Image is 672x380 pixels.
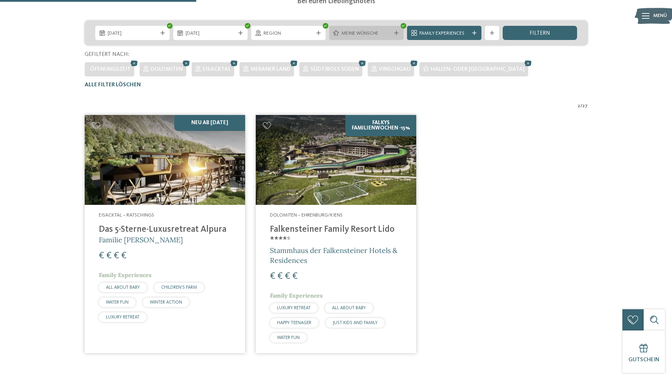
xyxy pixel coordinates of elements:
span: € [292,272,298,281]
span: 2 [578,103,580,110]
span: filtern [530,30,550,36]
span: Dolomiten [151,67,183,72]
span: Vinschgau [379,67,411,72]
span: € [270,272,275,281]
span: / [580,103,582,110]
a: Gutschein [622,330,665,373]
span: WINTER ACTION [150,300,182,305]
span: Südtirols Süden [310,67,359,72]
span: LUXURY RETREAT [277,306,311,310]
span: € [121,251,126,260]
a: Familienhotels gesucht? Hier findet ihr die besten! Neu ab [DATE] Eisacktal – Ratschings Das 5-St... [85,115,245,353]
span: ALL ABOUT BABY [332,306,366,310]
span: Familie [PERSON_NAME] [99,235,183,244]
span: Family Experiences [419,30,469,37]
span: € [99,251,104,260]
span: WATER FUN [277,335,300,340]
span: JUST KIDS AND FAMILY [333,321,378,325]
span: WATER FUN [106,300,129,305]
span: ALL ABOUT BABY [106,285,140,290]
span: € [106,251,112,260]
span: € [277,272,283,281]
h4: Falkensteiner Family Resort Lido ****ˢ [270,224,402,246]
span: Region [264,30,313,37]
span: Eisacktal [203,67,231,72]
span: [DATE] [186,30,235,37]
span: Family Experiences [270,292,323,299]
span: Gutschein [628,357,659,363]
span: Dolomiten – Ehrenburg/Kiens [270,213,343,218]
span: HAPPY TEENAGER [277,321,311,325]
span: € [114,251,119,260]
span: Gefiltert nach: [85,52,129,57]
span: Family Experiences [99,271,152,278]
span: LUXURY RETREAT [106,315,140,319]
span: Stammhaus der Falkensteiner Hotels & Residences [270,246,397,265]
span: CHILDREN’S FARM [161,285,197,290]
span: [DATE] [108,30,157,37]
h4: Das 5-Sterne-Luxusretreat Alpura [99,224,231,235]
span: Öffnungszeit [90,67,131,72]
span: 27 [582,103,588,110]
span: Meraner Land [250,67,290,72]
span: Hallen- oder [GEOGRAPHIC_DATA] [431,67,525,72]
img: Familienhotels gesucht? Hier findet ihr die besten! [256,115,416,205]
span: Alle Filter löschen [85,82,141,88]
span: Eisacktal – Ratschings [99,213,154,218]
a: Familienhotels gesucht? Hier findet ihr die besten! Falkys Familienwochen -15% Dolomiten – Ehrenb... [256,115,416,353]
span: € [285,272,290,281]
span: Meine Wünsche [341,30,391,37]
img: Familienhotels gesucht? Hier findet ihr die besten! [85,115,245,205]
